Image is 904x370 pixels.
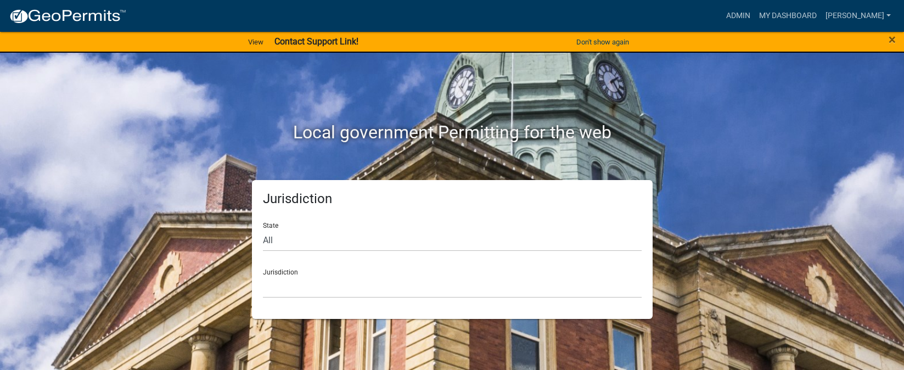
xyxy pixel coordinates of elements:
[889,33,896,46] button: Close
[821,5,895,26] a: [PERSON_NAME]
[572,33,633,51] button: Don't show again
[244,33,268,51] a: View
[263,191,642,207] h5: Jurisdiction
[889,32,896,47] span: ×
[722,5,755,26] a: Admin
[274,36,358,47] strong: Contact Support Link!
[148,122,757,143] h2: Local government Permitting for the web
[755,5,821,26] a: My Dashboard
